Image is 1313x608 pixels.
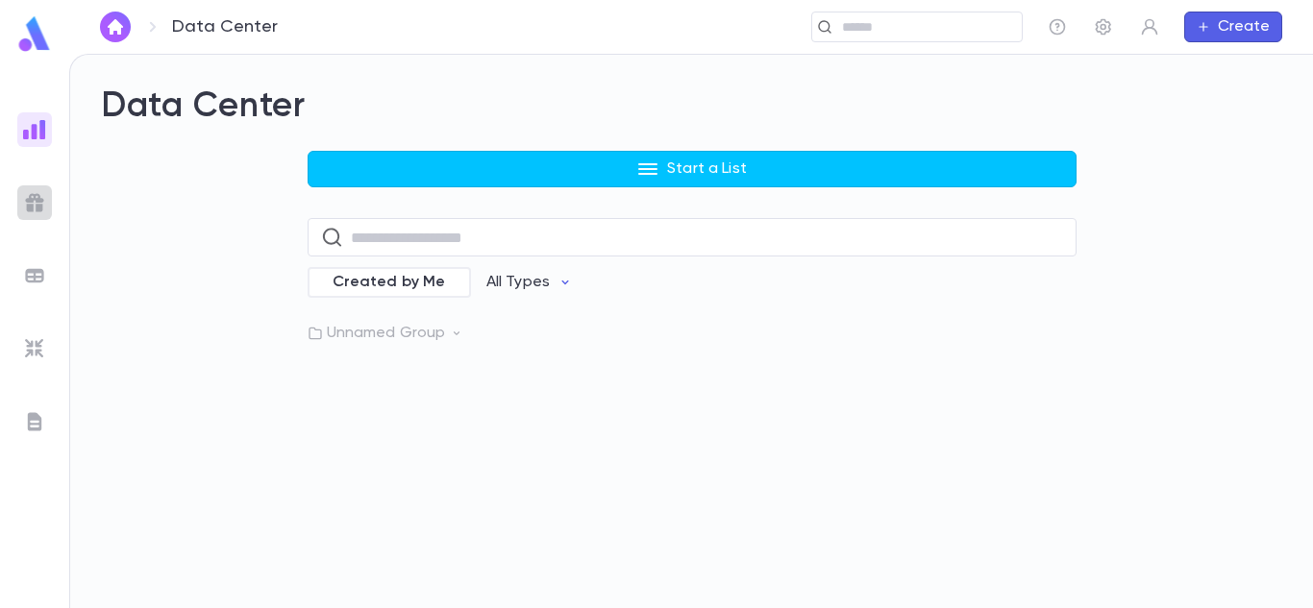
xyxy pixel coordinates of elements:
p: Unnamed Group [308,324,1077,343]
img: imports_grey.530a8a0e642e233f2baf0ef88e8c9fcb.svg [23,337,46,360]
p: Start a List [667,159,747,179]
span: Created by Me [321,273,458,292]
img: reports_gradient.dbe2566a39951672bc459a78b45e2f92.svg [23,118,46,141]
img: logo [15,15,54,53]
button: All Types [471,264,588,301]
img: letters_grey.7941b92b52307dd3b8a917253454ce1c.svg [23,410,46,433]
p: All Types [486,273,550,292]
div: Created by Me [308,267,471,298]
button: Create [1184,12,1282,42]
img: campaigns_grey.99e729a5f7ee94e3726e6486bddda8f1.svg [23,191,46,214]
img: home_white.a664292cf8c1dea59945f0da9f25487c.svg [104,19,127,35]
h2: Data Center [101,85,1282,128]
p: Data Center [172,16,278,37]
img: batches_grey.339ca447c9d9533ef1741baa751efc33.svg [23,264,46,287]
button: Start a List [308,151,1077,187]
